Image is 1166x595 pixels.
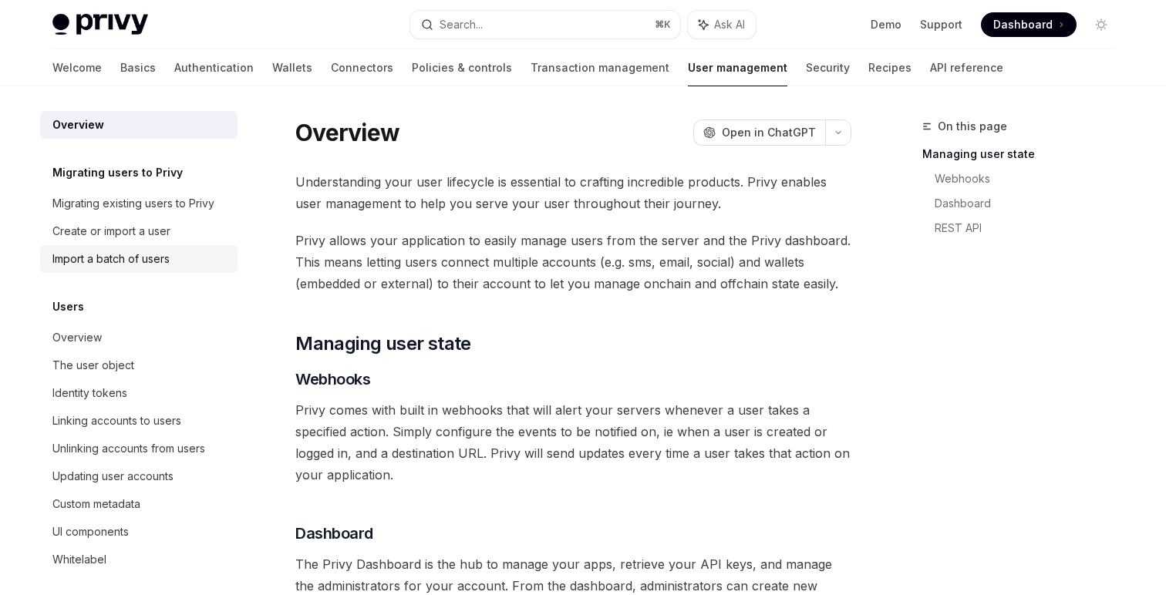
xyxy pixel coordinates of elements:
span: Managing user state [295,331,471,356]
div: Linking accounts to users [52,412,181,430]
button: Toggle dark mode [1089,12,1114,37]
a: Overview [40,324,238,351]
a: User management [688,49,787,86]
a: Recipes [868,49,912,86]
h1: Overview [295,119,399,146]
button: Search...⌘K [410,11,680,39]
a: Create or import a user [40,217,238,245]
h5: Users [52,297,84,316]
div: Identity tokens [52,384,127,402]
h5: Migrating users to Privy [52,163,183,182]
a: Dashboard [981,12,1077,37]
span: Privy comes with built in webhooks that will alert your servers whenever a user takes a specified... [295,399,851,486]
span: Ask AI [714,17,745,32]
a: Security [806,49,850,86]
button: Ask AI [688,11,756,39]
a: Webhooks [935,166,1126,191]
div: Overview [52,328,102,347]
div: Whitelabel [52,550,106,569]
span: Dashboard [295,523,373,544]
span: Webhooks [295,368,370,390]
a: Support [920,17,962,32]
a: Authentication [174,49,254,86]
a: Policies & controls [412,49,512,86]
a: Connectors [331,49,393,86]
a: Import a batch of users [40,245,238,273]
div: UI components [52,523,129,541]
div: Unlinking accounts from users [52,439,205,458]
a: Dashboard [935,191,1126,216]
div: Create or import a user [52,222,170,240]
div: Import a batch of users [52,250,170,268]
a: REST API [935,216,1126,240]
span: Open in ChatGPT [722,125,816,140]
a: Identity tokens [40,379,238,407]
a: UI components [40,518,238,546]
div: Updating user accounts [52,467,174,486]
span: On this page [938,117,1007,136]
a: Updating user accounts [40,462,238,490]
a: Basics [120,49,156,86]
span: Dashboard [993,17,1053,32]
div: Custom metadata [52,495,140,513]
span: Privy allows your application to easily manage users from the server and the Privy dashboard. Thi... [295,230,851,294]
button: Open in ChatGPT [693,119,825,146]
a: Linking accounts to users [40,407,238,435]
span: Understanding your user lifecycle is essential to crafting incredible products. Privy enables use... [295,171,851,214]
div: Migrating existing users to Privy [52,194,214,213]
div: Search... [440,15,483,34]
a: Unlinking accounts from users [40,435,238,462]
div: The user object [52,356,134,375]
a: Wallets [272,49,312,86]
a: Overview [40,111,238,139]
a: Whitelabel [40,546,238,573]
a: Welcome [52,49,102,86]
img: light logo [52,14,148,35]
a: Managing user state [922,142,1126,166]
a: Demo [871,17,901,32]
a: The user object [40,351,238,379]
a: Custom metadata [40,490,238,518]
span: ⌘ K [655,18,671,31]
a: Migrating existing users to Privy [40,190,238,217]
a: API reference [930,49,1003,86]
a: Transaction management [531,49,669,86]
div: Overview [52,116,104,134]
